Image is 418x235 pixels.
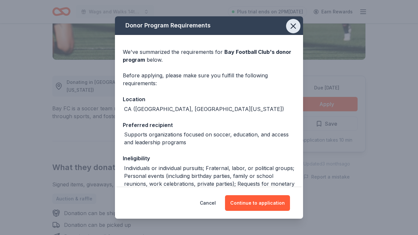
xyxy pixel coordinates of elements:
[123,154,295,163] div: Ineligibility
[124,164,295,203] div: Individuals or individual pursuits; Fraternal, labor, or political groups; Personal events (inclu...
[124,105,284,113] div: CA ([GEOGRAPHIC_DATA], [GEOGRAPHIC_DATA][US_STATE])
[200,195,216,211] button: Cancel
[115,16,303,35] div: Donor Program Requirements
[124,131,295,146] div: Supports organizations focused on soccer, education, and access and leadership programs
[123,71,295,87] div: Before applying, please make sure you fulfill the following requirements:
[123,48,295,64] div: We've summarized the requirements for below.
[123,95,295,103] div: Location
[123,121,295,129] div: Preferred recipient
[225,195,290,211] button: Continue to application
